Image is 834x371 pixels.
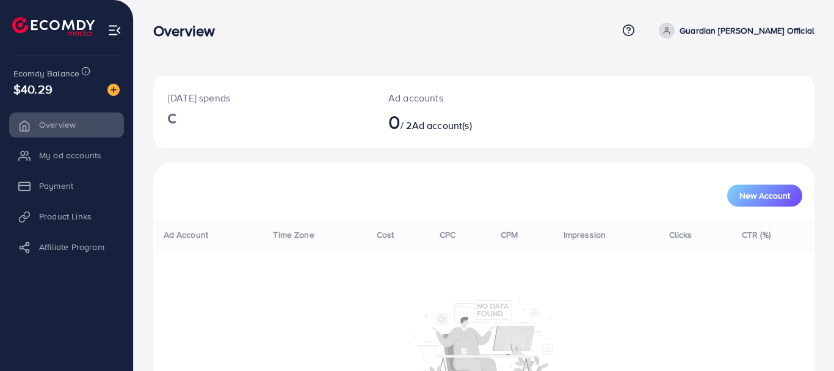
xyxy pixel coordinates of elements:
img: logo [12,17,95,36]
h3: Overview [153,22,225,40]
p: [DATE] spends [168,90,359,105]
a: Guardian [PERSON_NAME] Official [654,23,814,39]
span: 0 [388,108,401,136]
span: $40.29 [13,80,53,98]
p: Guardian [PERSON_NAME] Official [680,23,814,38]
span: New Account [739,191,790,200]
span: Ecomdy Balance [13,67,79,79]
p: Ad accounts [388,90,524,105]
img: image [107,84,120,96]
span: Ad account(s) [412,119,472,132]
img: menu [107,23,121,37]
button: New Account [727,185,802,207]
h2: / 2 [388,110,524,133]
